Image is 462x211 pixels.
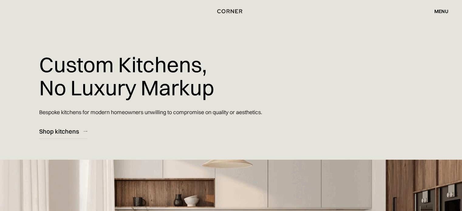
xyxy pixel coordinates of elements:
p: Bespoke kitchens for modern homeowners unwilling to compromise on quality or aesthetics. [39,104,262,121]
div: Shop kitchens [39,127,79,135]
div: menu [434,9,448,14]
div: menu [428,6,448,16]
h1: Custom Kitchens, No Luxury Markup [39,49,214,104]
a: Shop kitchens [39,124,87,139]
a: home [215,7,247,15]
